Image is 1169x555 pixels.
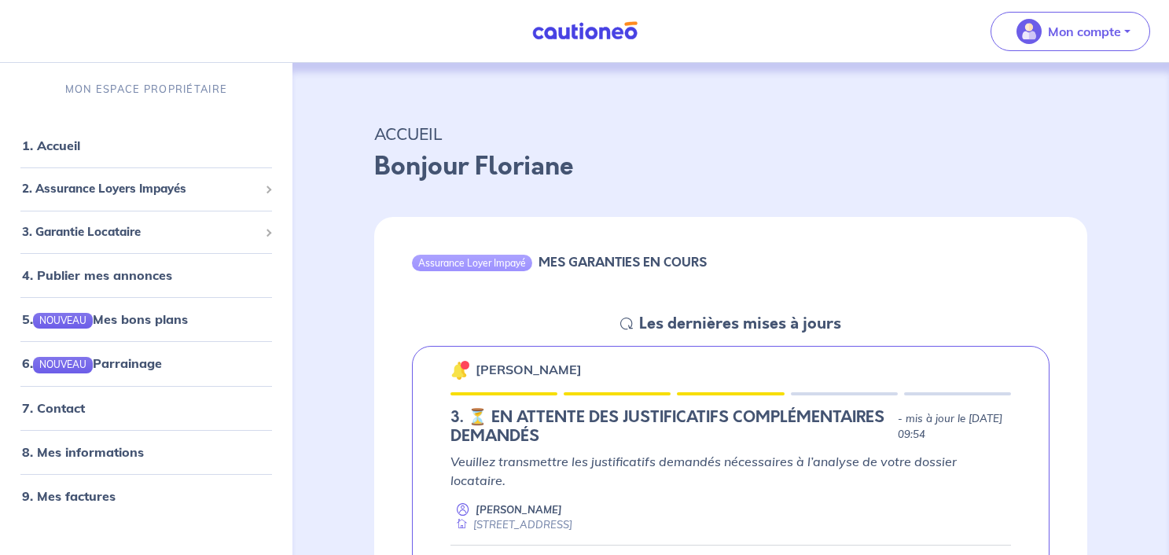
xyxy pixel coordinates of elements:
[22,223,259,241] span: 3. Garantie Locataire
[1016,19,1042,44] img: illu_account_valid_menu.svg
[22,355,162,371] a: 6.NOUVEAUParrainage
[1048,22,1121,41] p: Mon compte
[450,408,891,446] h5: 3. ⏳️️ EN ATTENTE DES JUSTIFICATIFS COMPLÉMENTAIRES DEMANDÉS
[6,347,286,379] div: 6.NOUVEAUParrainage
[991,12,1150,51] button: illu_account_valid_menu.svgMon compte
[639,314,841,333] h5: Les dernières mises à jours
[6,174,286,204] div: 2. Assurance Loyers Impayés
[22,311,188,327] a: 5.NOUVEAUMes bons plans
[6,217,286,248] div: 3. Garantie Locataire
[539,255,707,270] h6: MES GARANTIES EN COURS
[526,21,644,41] img: Cautioneo
[22,400,85,416] a: 7. Contact
[22,488,116,504] a: 9. Mes factures
[22,180,259,198] span: 2. Assurance Loyers Impayés
[450,361,469,380] img: 🔔
[374,148,1087,186] p: Bonjour Floriane
[476,502,562,517] p: [PERSON_NAME]
[22,267,172,283] a: 4. Publier mes annonces
[476,360,582,379] p: [PERSON_NAME]
[6,130,286,161] div: 1. Accueil
[450,517,572,532] div: [STREET_ADDRESS]
[65,82,227,97] p: MON ESPACE PROPRIÉTAIRE
[450,408,1011,446] div: state: DOCUMENTS-INCOMPLETE, Context: NEW,CHOOSE-CERTIFICATE,ALONE,LESSOR-DOCUMENTS
[6,303,286,335] div: 5.NOUVEAUMes bons plans
[412,255,532,270] div: Assurance Loyer Impayé
[22,138,80,153] a: 1. Accueil
[374,119,1087,148] p: ACCUEIL
[6,436,286,468] div: 8. Mes informations
[450,452,1011,490] p: Veuillez transmettre les justificatifs demandés nécessaires à l’analyse de votre dossier locataire.
[6,259,286,291] div: 4. Publier mes annonces
[6,480,286,512] div: 9. Mes factures
[6,392,286,424] div: 7. Contact
[22,444,144,460] a: 8. Mes informations
[898,411,1011,443] p: - mis à jour le [DATE] 09:54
